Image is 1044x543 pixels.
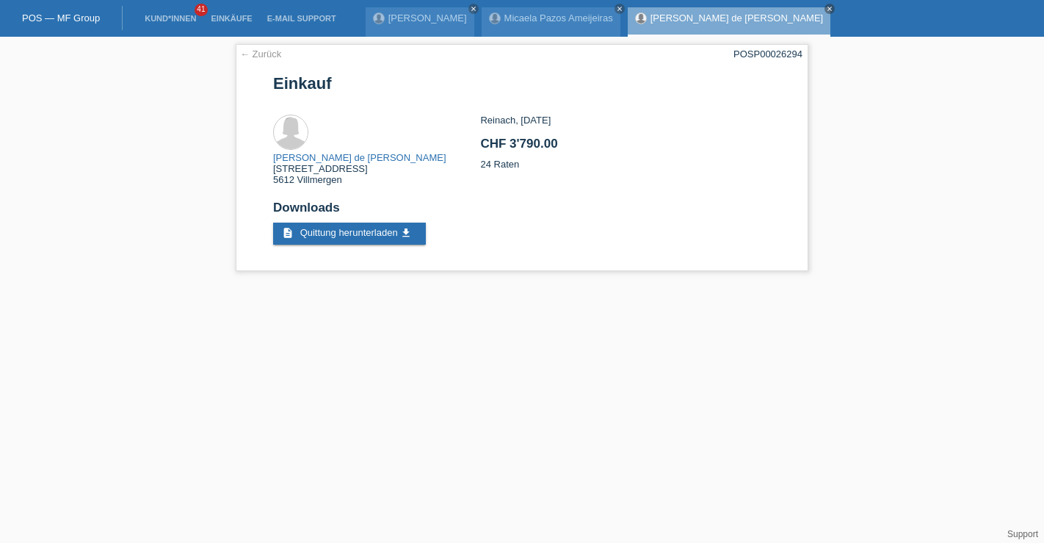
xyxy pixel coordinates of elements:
h2: Downloads [273,201,771,223]
div: POSP00026294 [733,48,802,60]
a: Micaela Pazos Ameijeiras [504,12,613,24]
div: Reinach, [DATE] 24 Raten [480,115,770,181]
h1: Einkauf [273,74,771,93]
span: Quittung herunterladen [300,227,398,238]
a: Support [1007,529,1038,539]
a: close [615,4,625,14]
i: close [616,5,623,12]
span: 41 [195,4,208,16]
a: close [824,4,835,14]
i: close [826,5,833,12]
a: Einkäufe [203,14,259,23]
a: [PERSON_NAME] [388,12,467,24]
a: [PERSON_NAME] de [PERSON_NAME] [650,12,824,24]
a: Kund*innen [137,14,203,23]
a: [PERSON_NAME] de [PERSON_NAME] [273,152,446,163]
i: close [470,5,477,12]
a: POS — MF Group [22,12,100,24]
a: ← Zurück [240,48,281,60]
i: get_app [400,227,412,239]
i: description [282,227,294,239]
h2: CHF 3'790.00 [480,137,770,159]
a: description Quittung herunterladen get_app [273,223,426,245]
a: close [468,4,479,14]
a: E-Mail Support [260,14,344,23]
div: [STREET_ADDRESS] 5612 Villmergen [273,152,446,185]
